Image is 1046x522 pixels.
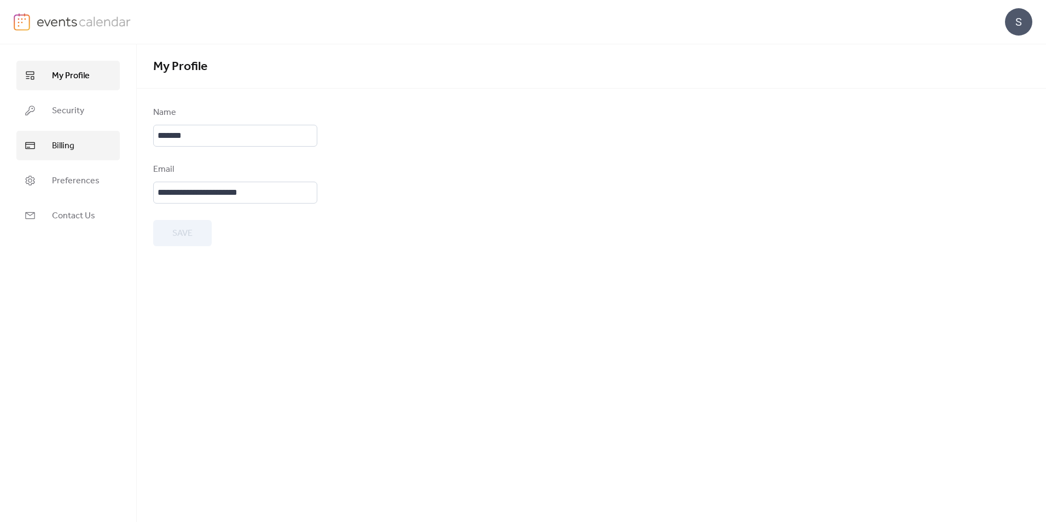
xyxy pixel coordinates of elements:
span: Billing [52,140,74,153]
img: logo [14,13,30,31]
img: logo-type [37,13,131,30]
span: My Profile [52,69,90,83]
a: My Profile [16,61,120,90]
a: Contact Us [16,201,120,230]
span: Preferences [52,175,100,188]
span: Contact Us [52,210,95,223]
div: Name [153,106,315,119]
a: Security [16,96,120,125]
span: My Profile [153,55,207,79]
span: Security [52,105,84,118]
div: S [1005,8,1032,36]
a: Preferences [16,166,120,195]
a: Billing [16,131,120,160]
div: Email [153,163,315,176]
